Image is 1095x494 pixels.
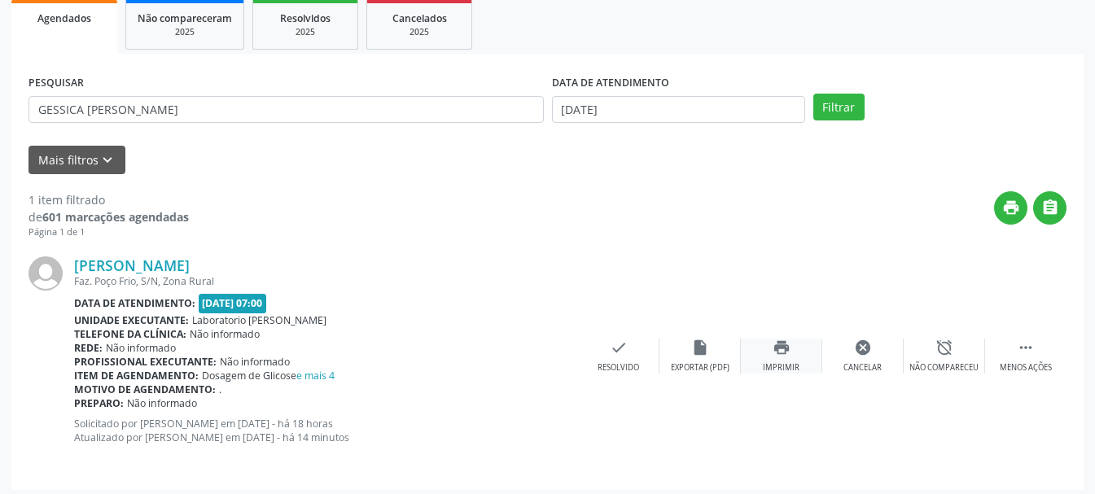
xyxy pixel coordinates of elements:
span: Dosagem de Glicose [202,369,335,383]
label: DATA DE ATENDIMENTO [552,71,669,96]
div: Faz. Poço Frio, S/N, Zona Rural [74,274,578,288]
b: Profissional executante: [74,355,217,369]
span: Não informado [106,341,176,355]
span: Não informado [127,396,197,410]
b: Item de agendamento: [74,369,199,383]
span: Não informado [190,327,260,341]
a: e mais 4 [296,369,335,383]
b: Preparo: [74,396,124,410]
i: insert_drive_file [691,339,709,356]
i: alarm_off [935,339,953,356]
div: Resolvido [598,362,639,374]
button:  [1033,191,1067,225]
b: Data de atendimento: [74,296,195,310]
i: print [773,339,791,356]
div: 2025 [265,26,346,38]
img: img [28,256,63,291]
span: Não compareceram [138,11,232,25]
button: Mais filtroskeyboard_arrow_down [28,146,125,174]
div: 1 item filtrado [28,191,189,208]
p: Solicitado por [PERSON_NAME] em [DATE] - há 18 horas Atualizado por [PERSON_NAME] em [DATE] - há ... [74,417,578,444]
div: Menos ações [1000,362,1052,374]
div: 2025 [379,26,460,38]
span: Resolvidos [280,11,331,25]
div: Página 1 de 1 [28,225,189,239]
span: Laboratorio [PERSON_NAME] [192,313,326,327]
a: [PERSON_NAME] [74,256,190,274]
i: keyboard_arrow_down [99,151,116,169]
input: Nome, CNS [28,96,544,124]
button: print [994,191,1027,225]
b: Rede: [74,341,103,355]
label: PESQUISAR [28,71,84,96]
div: de [28,208,189,225]
button: Filtrar [813,94,865,121]
b: Motivo de agendamento: [74,383,216,396]
i: cancel [854,339,872,356]
i: check [610,339,628,356]
strong: 601 marcações agendadas [42,209,189,225]
span: Agendados [37,11,91,25]
div: Não compareceu [909,362,979,374]
i:  [1041,199,1059,216]
div: Exportar (PDF) [671,362,729,374]
div: Cancelar [843,362,882,374]
input: Selecione um intervalo [552,96,805,124]
span: Não informado [220,355,290,369]
span: . [219,383,221,396]
div: Imprimir [763,362,799,374]
span: Cancelados [392,11,447,25]
div: 2025 [138,26,232,38]
i: print [1002,199,1020,216]
span: [DATE] 07:00 [199,294,267,313]
i:  [1017,339,1035,356]
b: Telefone da clínica: [74,327,186,341]
b: Unidade executante: [74,313,189,327]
